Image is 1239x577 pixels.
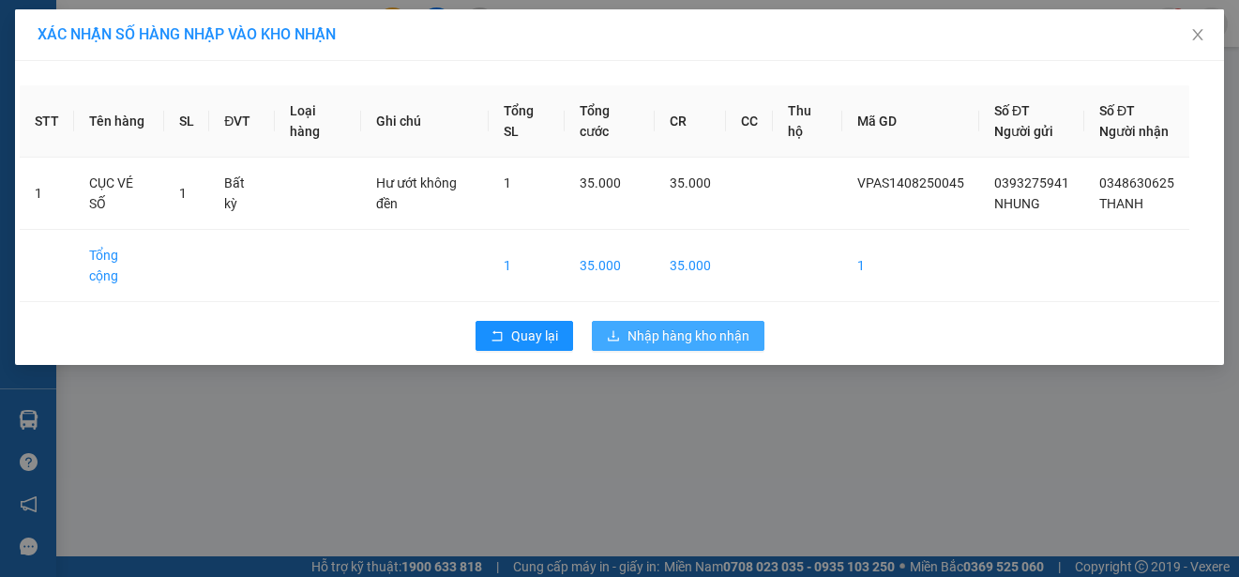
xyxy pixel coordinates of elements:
strong: ĐỒNG PHƯỚC [148,10,257,26]
span: Người nhận [1099,124,1169,139]
td: 1 [842,230,979,302]
span: XÁC NHẬN SỐ HÀNG NHẬP VÀO KHO NHẬN [38,25,336,43]
span: Quay lại [511,326,558,346]
span: NHUNG [994,196,1040,211]
th: CR [655,85,726,158]
span: [PERSON_NAME]: [6,121,195,132]
td: 35.000 [565,230,655,302]
span: 1 [179,186,187,201]
th: Loại hàng [275,85,361,158]
td: 1 [20,158,74,230]
th: ĐVT [209,85,275,158]
button: Close [1171,9,1224,62]
span: Nhập hàng kho nhận [627,326,749,346]
td: Tổng cộng [74,230,164,302]
img: logo [7,11,90,94]
span: 35.000 [580,175,621,190]
th: Tên hàng [74,85,164,158]
span: Hư ướt không đền [376,175,457,211]
span: 06:23:27 [DATE] [41,136,114,147]
span: ----------------------------------------- [51,101,230,116]
button: downloadNhập hàng kho nhận [592,321,764,351]
th: Tổng cước [565,85,655,158]
span: 1 [504,175,511,190]
span: 01 Võ Văn Truyện, KP.1, Phường 2 [148,56,258,80]
span: Số ĐT [994,103,1030,118]
span: 35.000 [670,175,711,190]
span: 0348630625 [1099,175,1174,190]
th: Thu hộ [773,85,842,158]
th: STT [20,85,74,158]
th: Mã GD [842,85,979,158]
td: CỤC VÉ SỐ [74,158,164,230]
span: VPAS1408250045 [857,175,964,190]
td: Bất kỳ [209,158,275,230]
span: VPTL1408250001 [94,119,195,133]
span: Số ĐT [1099,103,1135,118]
span: In ngày: [6,136,114,147]
td: 35.000 [655,230,726,302]
th: SL [164,85,209,158]
span: Bến xe [GEOGRAPHIC_DATA] [148,30,252,53]
td: 1 [489,230,565,302]
th: Tổng SL [489,85,565,158]
span: Hotline: 19001152 [148,84,230,95]
span: 0393275941 [994,175,1069,190]
span: THANH [1099,196,1143,211]
span: Người gửi [994,124,1053,139]
span: close [1190,27,1205,42]
th: CC [726,85,773,158]
span: download [607,329,620,344]
button: rollbackQuay lại [476,321,573,351]
th: Ghi chú [361,85,489,158]
span: rollback [491,329,504,344]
